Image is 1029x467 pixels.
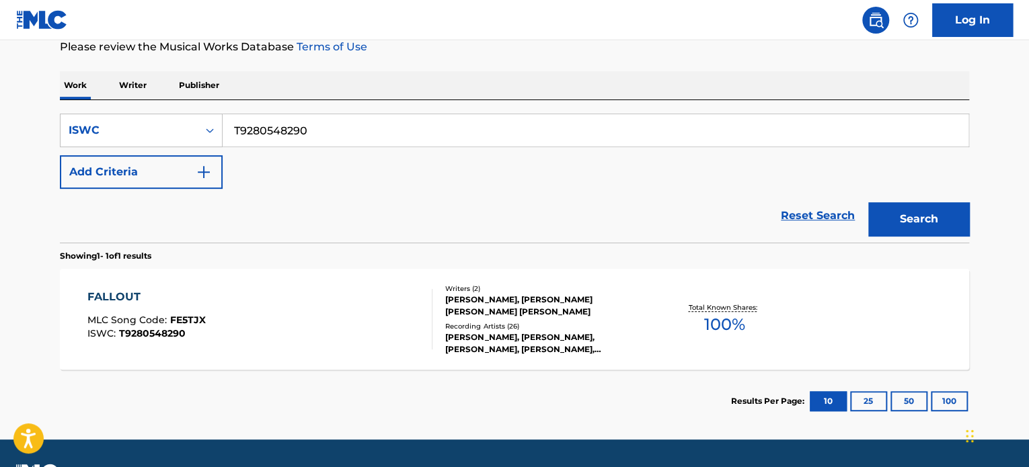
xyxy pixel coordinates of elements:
p: Writer [115,71,151,99]
a: Public Search [862,7,889,34]
p: Please review the Musical Works Database [60,39,969,55]
a: Reset Search [774,201,862,230]
img: MLC Logo [16,10,68,30]
a: FALLOUTMLC Song Code:FE5TJXISWC:T9280548290Writers (2)[PERSON_NAME], [PERSON_NAME] [PERSON_NAME] ... [60,269,969,370]
p: Publisher [175,71,223,99]
img: search [868,12,884,28]
p: Work [60,71,91,99]
span: T9280548290 [119,327,186,339]
div: Recording Artists ( 26 ) [445,321,648,331]
button: 50 [890,391,927,411]
button: Add Criteria [60,155,223,189]
p: Showing 1 - 1 of 1 results [60,250,151,262]
button: 10 [810,391,847,411]
div: Help [897,7,924,34]
img: help [903,12,919,28]
div: Drag [966,416,974,456]
span: ISWC : [87,327,119,339]
button: 100 [931,391,968,411]
div: FALLOUT [87,289,206,305]
div: ISWC [69,122,190,138]
span: MLC Song Code : [87,314,170,326]
button: 25 [850,391,887,411]
form: Search Form [60,114,969,243]
span: FE5TJX [170,314,206,326]
div: [PERSON_NAME], [PERSON_NAME] [PERSON_NAME] [PERSON_NAME] [445,294,648,318]
div: [PERSON_NAME], [PERSON_NAME], [PERSON_NAME], [PERSON_NAME], [PERSON_NAME] [445,331,648,355]
p: Results Per Page: [731,395,808,407]
a: Log In [932,3,1013,37]
p: Total Known Shares: [688,302,760,312]
span: 100 % [703,312,745,337]
img: 9d2ae6d4665cec9f34b9.svg [196,164,212,180]
iframe: Chat Widget [962,402,1029,467]
button: Search [868,202,969,236]
div: Writers ( 2 ) [445,284,648,294]
a: Terms of Use [294,40,367,53]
